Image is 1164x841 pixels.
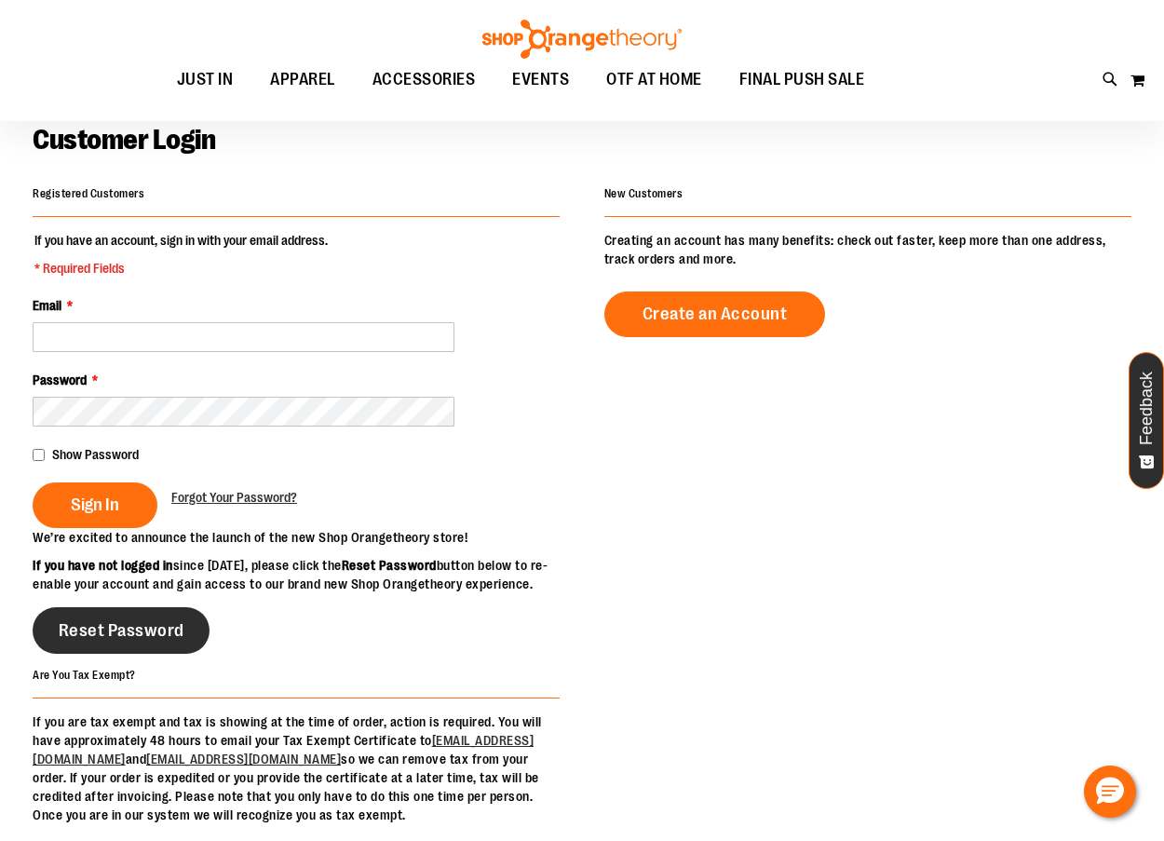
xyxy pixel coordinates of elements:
strong: If you have not logged in [33,558,173,573]
button: Feedback - Show survey [1129,352,1164,489]
span: Show Password [52,447,139,462]
strong: Reset Password [342,558,437,573]
a: JUST IN [158,59,252,102]
span: Forgot Your Password? [171,490,297,505]
strong: Registered Customers [33,187,144,200]
span: Email [33,298,61,313]
p: since [DATE], please click the button below to re-enable your account and gain access to our bran... [33,556,582,593]
span: * Required Fields [34,259,328,278]
a: APPAREL [251,59,354,102]
button: Sign In [33,482,157,528]
a: [EMAIL_ADDRESS][DOMAIN_NAME] [146,752,341,766]
span: Password [33,373,87,387]
a: Reset Password [33,607,210,654]
a: EVENTS [494,59,588,102]
span: FINAL PUSH SALE [739,59,865,101]
span: Create an Account [643,304,788,324]
p: We’re excited to announce the launch of the new Shop Orangetheory store! [33,528,582,547]
legend: If you have an account, sign in with your email address. [33,231,330,278]
p: Creating an account has many benefits: check out faster, keep more than one address, track orders... [604,231,1131,268]
p: If you are tax exempt and tax is showing at the time of order, action is required. You will have ... [33,712,560,824]
button: Hello, have a question? Let’s chat. [1084,766,1136,818]
span: ACCESSORIES [372,59,476,101]
strong: New Customers [604,187,684,200]
span: EVENTS [512,59,569,101]
span: Customer Login [33,124,215,156]
span: Feedback [1138,372,1156,445]
a: Create an Account [604,292,826,337]
img: Shop Orangetheory [480,20,684,59]
span: Reset Password [59,620,184,641]
a: OTF AT HOME [588,59,721,102]
a: Forgot Your Password? [171,488,297,507]
a: ACCESSORIES [354,59,494,102]
span: Sign In [71,495,119,515]
span: OTF AT HOME [606,59,702,101]
strong: Are You Tax Exempt? [33,669,136,682]
span: APPAREL [270,59,335,101]
span: JUST IN [177,59,234,101]
a: FINAL PUSH SALE [721,59,884,102]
